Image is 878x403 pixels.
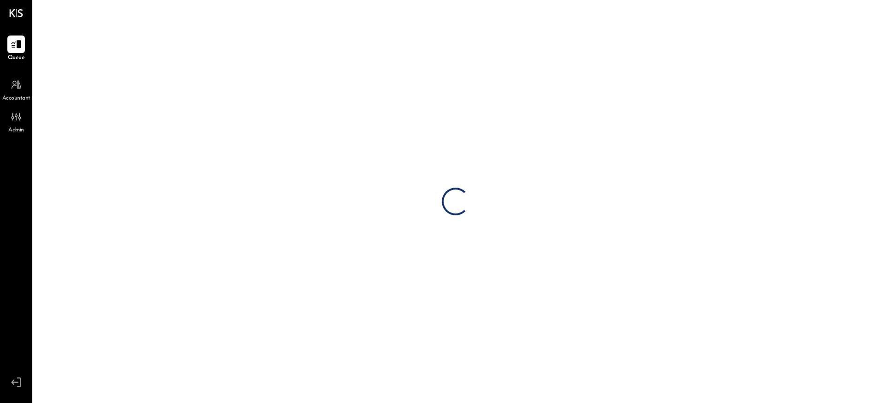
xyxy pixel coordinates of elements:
span: Admin [8,126,24,135]
span: Queue [8,54,25,62]
a: Accountant [0,76,32,103]
a: Admin [0,108,32,135]
a: Queue [0,36,32,62]
span: Accountant [2,95,30,103]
